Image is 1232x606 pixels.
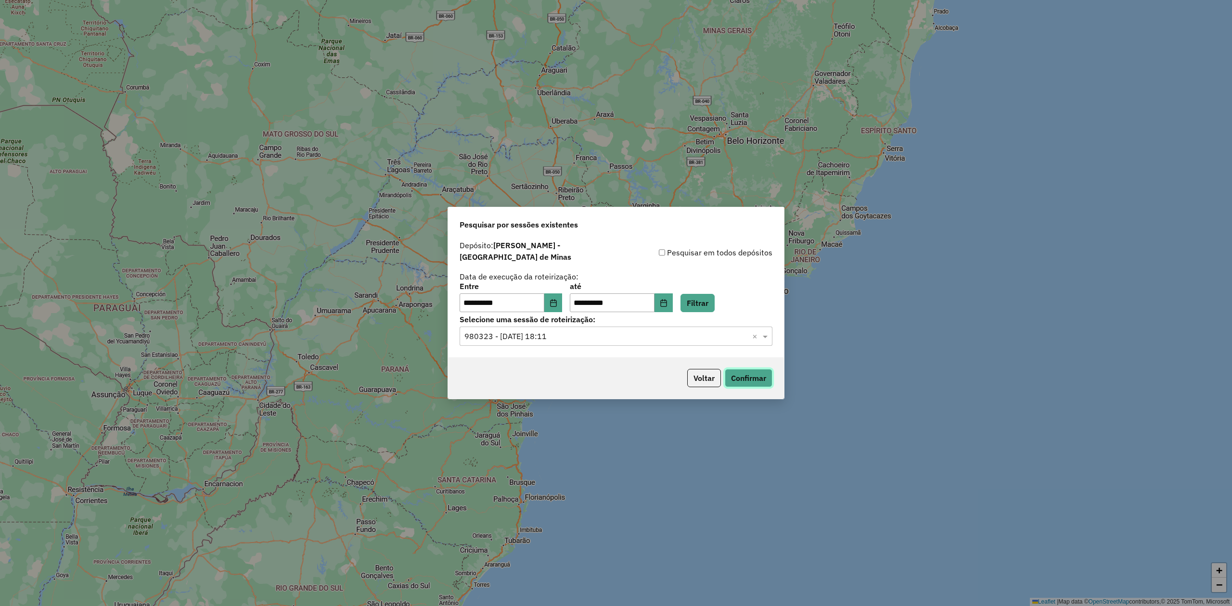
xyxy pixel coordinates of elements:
[570,280,672,292] label: até
[654,293,673,313] button: Choose Date
[460,271,578,282] label: Data de execução da roteirização:
[460,240,616,263] label: Depósito:
[460,219,578,230] span: Pesquisar por sessões existentes
[616,247,772,258] div: Pesquisar em todos depósitos
[460,280,562,292] label: Entre
[687,369,721,387] button: Voltar
[460,314,772,325] label: Selecione uma sessão de roteirização:
[460,240,571,262] strong: [PERSON_NAME] - [GEOGRAPHIC_DATA] de Minas
[544,293,563,313] button: Choose Date
[725,369,772,387] button: Confirmar
[752,330,760,342] span: Clear all
[680,294,715,312] button: Filtrar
